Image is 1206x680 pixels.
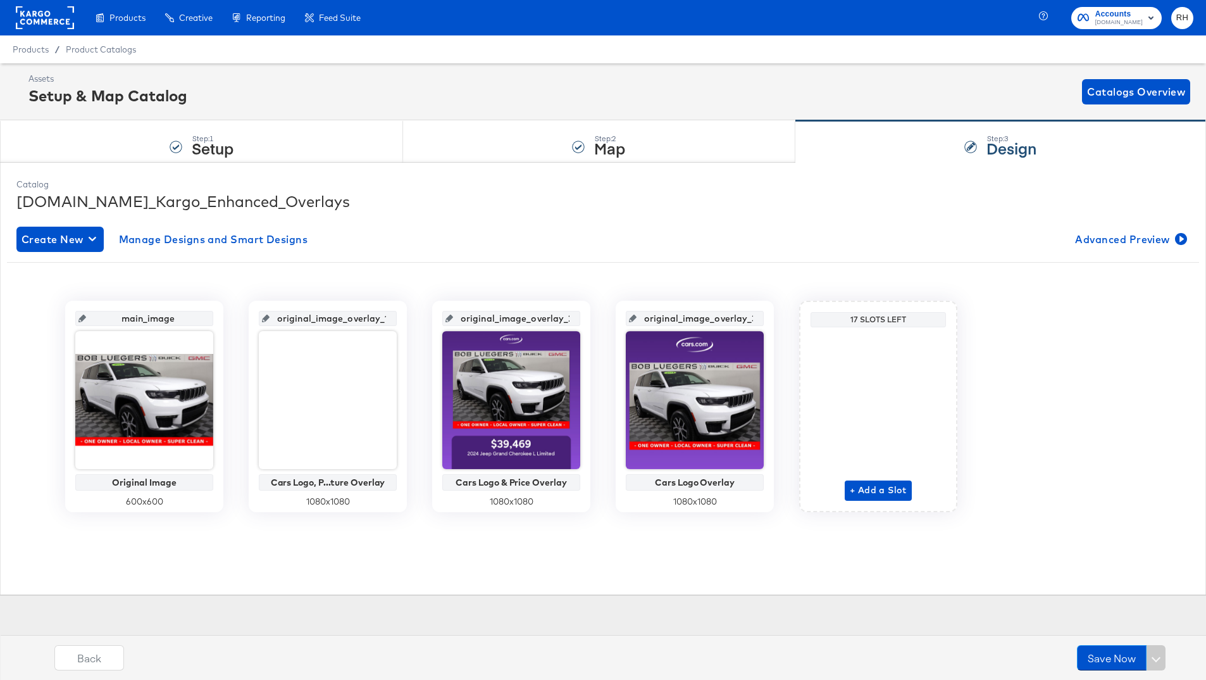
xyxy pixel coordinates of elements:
button: Manage Designs and Smart Designs [114,227,313,252]
button: Create New [16,227,104,252]
button: + Add a Slot [845,481,912,501]
strong: Setup [192,137,233,158]
div: Original Image [78,477,210,488]
span: RH [1176,11,1188,25]
div: Setup & Map Catalog [28,85,187,106]
div: Assets [28,73,187,85]
div: Cars Logo & Price Overlay [445,477,577,488]
div: Catalog [16,179,1190,191]
div: Step: 2 [594,134,625,143]
span: + Add a Slot [850,482,907,498]
span: Advanced Preview [1075,230,1184,248]
div: 1080 x 1080 [442,496,580,508]
button: RH [1171,7,1193,29]
div: [DOMAIN_NAME]_Kargo_Enhanced_Overlays [16,191,1190,212]
span: Manage Designs and Smart Designs [119,230,308,248]
div: 1080 x 1080 [259,496,397,508]
div: 1080 x 1080 [626,496,764,508]
button: Accounts[DOMAIN_NAME] [1071,7,1162,29]
div: Cars Logo, P...ture Overlay [262,477,394,488]
div: Step: 1 [192,134,233,143]
span: Reporting [246,13,285,23]
span: Accounts [1095,8,1143,21]
div: Cars Logo Overlay [629,477,761,488]
div: Step: 3 [986,134,1036,143]
span: / [49,44,66,54]
span: [DOMAIN_NAME] [1095,18,1143,28]
span: Create New [22,230,99,248]
span: Catalogs Overview [1087,83,1185,101]
div: 17 Slots Left [814,315,943,325]
span: Feed Suite [319,13,361,23]
button: Save Now [1077,645,1147,671]
strong: Design [986,137,1036,158]
strong: Map [594,137,625,158]
button: Back [54,645,124,671]
div: 600 x 600 [75,496,213,508]
a: Product Catalogs [66,44,136,54]
span: Creative [179,13,213,23]
button: Advanced Preview [1070,227,1190,252]
span: Products [109,13,146,23]
span: Products [13,44,49,54]
button: Catalogs Overview [1082,79,1190,104]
